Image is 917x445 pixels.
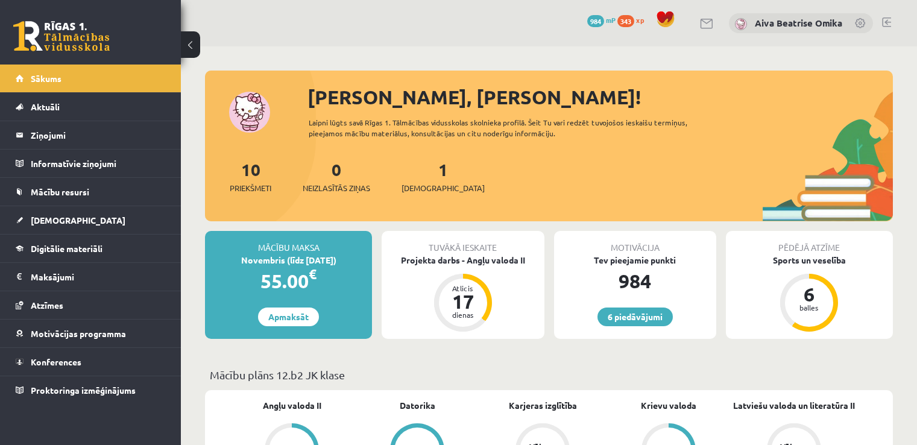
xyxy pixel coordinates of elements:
[31,215,125,226] span: [DEMOGRAPHIC_DATA]
[31,101,60,112] span: Aktuāli
[31,243,102,254] span: Digitālie materiāli
[13,21,110,51] a: Rīgas 1. Tālmācības vidusskola
[205,254,372,267] div: Novembris (līdz [DATE])
[509,399,577,412] a: Karjeras izglītība
[726,254,893,267] div: Sports un veselība
[31,186,89,197] span: Mācību resursi
[606,15,616,25] span: mP
[16,235,166,262] a: Digitālie materiāli
[554,267,716,295] div: 984
[617,15,634,27] span: 343
[554,254,716,267] div: Tev pieejamie punkti
[726,231,893,254] div: Pēdējā atzīme
[258,308,319,326] a: Apmaksāt
[31,356,81,367] span: Konferences
[16,93,166,121] a: Aktuāli
[402,159,485,194] a: 1[DEMOGRAPHIC_DATA]
[16,121,166,149] a: Ziņojumi
[205,231,372,254] div: Mācību maksa
[16,263,166,291] a: Maksājumi
[307,83,893,112] div: [PERSON_NAME], [PERSON_NAME]!
[636,15,644,25] span: xp
[791,285,827,304] div: 6
[554,231,716,254] div: Motivācija
[309,265,317,283] span: €
[31,385,136,396] span: Proktoringa izmēģinājums
[16,150,166,177] a: Informatīvie ziņojumi
[641,399,696,412] a: Krievu valoda
[16,178,166,206] a: Mācību resursi
[382,254,544,267] div: Projekta darbs - Angļu valoda II
[402,182,485,194] span: [DEMOGRAPHIC_DATA]
[210,367,888,383] p: Mācību plāns 12.b2 JK klase
[382,254,544,333] a: Projekta darbs - Angļu valoda II Atlicis 17 dienas
[445,292,481,311] div: 17
[597,308,673,326] a: 6 piedāvājumi
[587,15,604,27] span: 984
[733,399,855,412] a: Latviešu valoda un literatūra II
[303,159,370,194] a: 0Neizlasītās ziņas
[587,15,616,25] a: 984 mP
[263,399,321,412] a: Angļu valoda II
[16,291,166,319] a: Atzīmes
[31,300,63,311] span: Atzīmes
[31,263,166,291] legend: Maksājumi
[16,65,166,92] a: Sākums
[31,150,166,177] legend: Informatīvie ziņojumi
[230,159,271,194] a: 10Priekšmeti
[16,348,166,376] a: Konferences
[400,399,435,412] a: Datorika
[445,285,481,292] div: Atlicis
[31,121,166,149] legend: Ziņojumi
[16,206,166,234] a: [DEMOGRAPHIC_DATA]
[31,328,126,339] span: Motivācijas programma
[303,182,370,194] span: Neizlasītās ziņas
[755,17,842,29] a: Aiva Beatrise Omika
[16,320,166,347] a: Motivācijas programma
[31,73,61,84] span: Sākums
[382,231,544,254] div: Tuvākā ieskaite
[230,182,271,194] span: Priekšmeti
[726,254,893,333] a: Sports un veselība 6 balles
[791,304,827,311] div: balles
[309,117,722,139] div: Laipni lūgts savā Rīgas 1. Tālmācības vidusskolas skolnieka profilā. Šeit Tu vari redzēt tuvojošo...
[16,376,166,404] a: Proktoringa izmēģinājums
[735,18,747,30] img: Aiva Beatrise Omika
[445,311,481,318] div: dienas
[205,267,372,295] div: 55.00
[617,15,650,25] a: 343 xp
